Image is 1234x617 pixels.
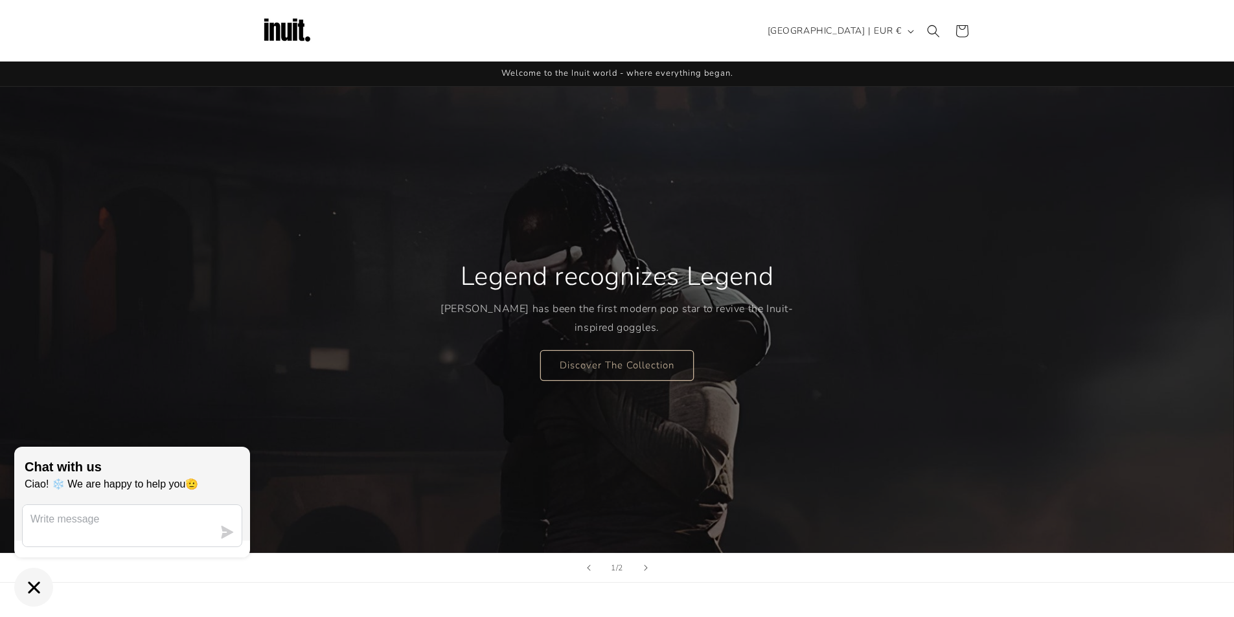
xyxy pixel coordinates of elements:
span: / [616,561,619,574]
inbox-online-store-chat: Shopify online store chat [10,447,254,607]
h2: Legend recognizes Legend [461,260,773,293]
summary: Search [919,17,948,45]
p: [PERSON_NAME] has been the first modern pop star to revive the Inuit-inspired goggles. [440,300,794,337]
span: [GEOGRAPHIC_DATA] | EUR € [768,24,902,38]
div: Announcement [261,62,974,86]
span: Welcome to the Inuit world - where everything began. [501,67,733,79]
span: 2 [618,561,623,574]
a: Discover The Collection [540,350,694,380]
img: Inuit Logo [261,5,313,57]
button: [GEOGRAPHIC_DATA] | EUR € [760,19,919,43]
span: 1 [611,561,616,574]
button: Next slide [632,554,660,582]
button: Previous slide [575,554,603,582]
